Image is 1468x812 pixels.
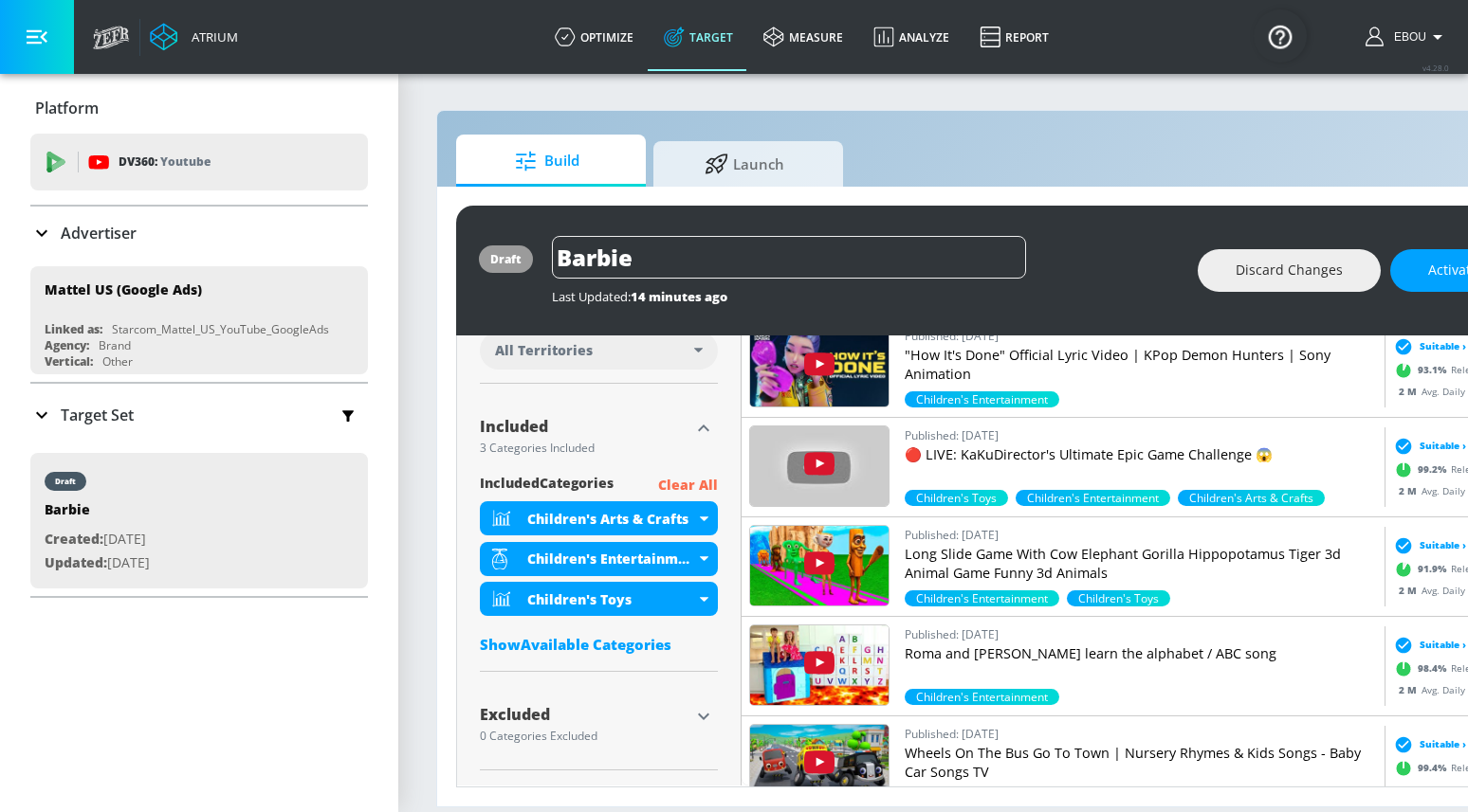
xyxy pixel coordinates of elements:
[475,138,619,184] span: Build
[55,477,76,486] div: draft
[527,550,695,568] div: Children's Entertainment
[552,288,1179,305] div: Last Updated:
[1366,26,1449,48] button: Ebou
[45,353,93,370] div: Vertical:
[527,510,695,528] div: Children's Arts & Crafts
[150,23,238,51] a: Atrium
[858,3,964,71] a: Analyze
[1236,259,1343,282] span: Discard Changes
[30,266,368,374] div: Mattel US (Google Ads)Linked as:Starcom_Mattel_US_YouTube_GoogleAdsAgency:BrandVertical:Other
[495,341,593,360] span: All Territories
[30,134,368,190] div: DV360: Youtube
[540,3,649,71] a: optimize
[490,251,522,267] div: draft
[160,152,211,171] p: Youtube
[964,3,1064,71] a: Report
[905,326,1377,391] a: Published: [DATE]"How It's Done" Official Lyric Video | KPop Demon Hunters | Sony Animation
[750,625,889,705] img: NvdUSZyCGRs
[1178,490,1325,506] div: 50.0%
[119,152,211,172] p: DV360:
[1420,339,1466,353] span: Suitable ›
[45,280,202,298] div: Mattel US (Google Ads)
[1198,249,1381,292] button: Discard Changes
[1418,363,1451,377] span: 93.1 %
[61,223,137,244] p: Advertiser
[1178,490,1325,506] span: Children's Arts & Crafts
[905,545,1377,583] p: Long Slide Game With Cow Elephant Gorilla Hippopotamus Tiger 3d Animal Game Funny 3d Animals
[30,207,368,260] div: Advertiser
[905,391,1059,407] div: 93.1%
[480,542,718,576] div: Children's Entertainment
[905,689,1059,705] div: 98.4%
[905,425,1377,445] p: Published: [DATE]
[750,526,889,605] img: OJv16uPuO9g
[30,384,368,446] div: Target Set
[905,391,1059,407] span: Children's Entertainment
[102,353,133,370] div: Other
[45,551,150,575] p: [DATE]
[1420,737,1466,751] span: Suitable ›
[1420,638,1466,652] span: Suitable ›
[750,725,889,804] img: 9uTBSRUIVLI
[905,490,1008,506] div: 99.2%
[1399,682,1422,695] span: 2 M
[30,81,368,135] div: Platform
[45,337,89,353] div: Agency:
[1422,63,1449,73] span: v 4.28.0
[35,98,99,118] p: Platform
[1254,9,1307,63] button: Open Resource Center
[905,525,1377,590] a: Published: [DATE]Long Slide Game With Cow Elephant Gorilla Hippopotamus Tiger 3d Animal Game Funn...
[61,405,134,425] p: Target Set
[1418,761,1451,775] span: 99.4 %
[905,326,1377,346] p: Published: [DATE]
[527,590,695,608] div: Children's Toys
[30,453,368,588] div: draftBarbieCreated:[DATE]Updated:[DATE]
[905,744,1377,782] p: Wheels On The Bus Go To Town | Nursery Rhymes & Kids Songs - Baby Car Songs TV
[905,624,1377,689] a: Published: [DATE]Roma and [PERSON_NAME] learn the alphabet / ABC song
[1067,590,1170,606] div: 90.6%
[480,635,718,654] div: ShowAvailable Categories
[480,442,689,454] div: 3 Categories Included
[905,624,1377,644] p: Published: [DATE]
[45,553,107,571] span: Updated:
[631,288,727,305] span: 14 minutes ago
[1389,535,1466,554] div: Suitable ›
[480,707,689,722] div: Excluded
[1399,384,1422,397] span: 2 M
[905,590,1059,606] div: 91.9%
[905,689,1059,705] span: Children's Entertainment
[748,3,858,71] a: measure
[1016,490,1170,506] span: Children's Entertainment
[1389,336,1466,355] div: Suitable ›
[1067,590,1170,606] span: Children's Toys
[905,644,1377,663] p: Roma and [PERSON_NAME] learn the alphabet / ABC song
[672,141,817,187] span: Launch
[480,474,614,497] span: included Categories
[112,321,329,337] div: Starcom_Mattel_US_YouTube_GoogleAds
[905,490,1008,506] span: Children's Toys
[905,445,1377,464] p: 🔴 LIVE: KaKuDirector's Ultimate Epic Game Challenge 😱
[184,28,238,45] div: Atrium
[480,501,718,535] div: Children's Arts & Crafts
[1399,483,1422,496] span: 2 M
[905,724,1377,744] p: Published: [DATE]
[1386,30,1426,44] span: login as: ebou.njie@zefr.com
[1418,462,1451,477] span: 99.2 %
[480,332,718,370] div: All Territories
[1389,734,1466,753] div: Suitable ›
[45,321,102,337] div: Linked as:
[658,474,718,497] p: Clear All
[1418,562,1451,576] span: 91.9 %
[905,346,1377,384] p: "How It's Done" Official Lyric Video | KPop Demon Hunters | Sony Animation
[750,426,889,506] img: lnW6VuxJsIc
[45,500,150,528] div: Barbie
[480,582,718,616] div: Children's Toys
[480,419,689,434] div: Included
[1389,436,1466,455] div: Suitable ›
[45,530,103,548] span: Created:
[1389,635,1466,654] div: Suitable ›
[1420,538,1466,552] span: Suitable ›
[1399,583,1422,596] span: 2 M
